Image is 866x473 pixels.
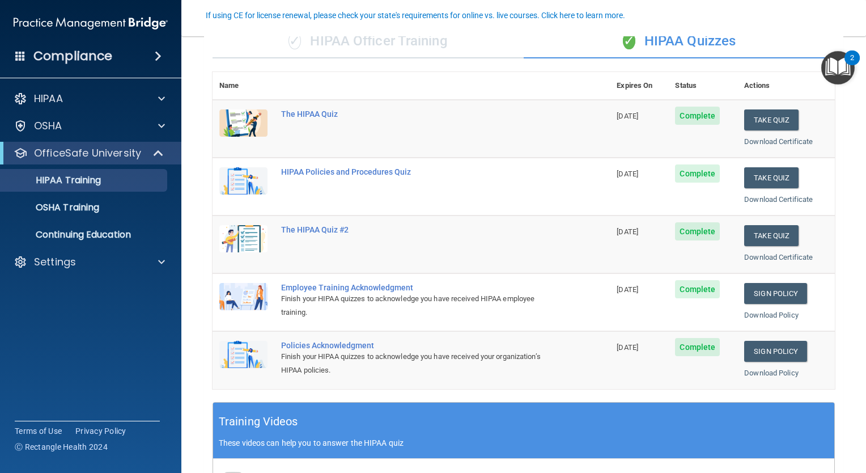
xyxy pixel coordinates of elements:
[281,341,553,350] div: Policies Acknowledgment
[34,92,63,105] p: HIPAA
[14,92,165,105] a: HIPAA
[617,343,638,352] span: [DATE]
[675,164,720,183] span: Complete
[7,229,162,240] p: Continuing Education
[524,24,835,58] div: HIPAA Quizzes
[7,202,99,213] p: OSHA Training
[744,341,807,362] a: Sign Policy
[744,167,799,188] button: Take Quiz
[617,170,638,178] span: [DATE]
[14,255,165,269] a: Settings
[617,112,638,120] span: [DATE]
[219,438,829,447] p: These videos can help you to answer the HIPAA quiz
[213,72,274,100] th: Name
[850,58,854,73] div: 2
[288,32,301,49] span: ✓
[675,280,720,298] span: Complete
[34,255,76,269] p: Settings
[33,48,112,64] h4: Compliance
[617,227,638,236] span: [DATE]
[744,137,813,146] a: Download Certificate
[744,225,799,246] button: Take Quiz
[617,285,638,294] span: [DATE]
[219,412,298,432] h5: Training Videos
[744,253,813,261] a: Download Certificate
[675,107,720,125] span: Complete
[668,72,737,100] th: Status
[744,109,799,130] button: Take Quiz
[34,119,62,133] p: OSHA
[15,425,62,437] a: Terms of Use
[34,146,141,160] p: OfficeSafe University
[206,11,625,19] div: If using CE for license renewal, please check your state's requirements for online vs. live cours...
[744,195,813,204] a: Download Certificate
[281,292,553,319] div: Finish your HIPAA quizzes to acknowledge you have received HIPAA employee training.
[821,51,855,85] button: Open Resource Center, 2 new notifications
[14,12,168,35] img: PMB logo
[675,222,720,240] span: Complete
[281,109,553,119] div: The HIPAA Quiz
[737,72,835,100] th: Actions
[281,283,553,292] div: Employee Training Acknowledgment
[281,225,553,234] div: The HIPAA Quiz #2
[281,167,553,176] div: HIPAA Policies and Procedures Quiz
[14,119,165,133] a: OSHA
[75,425,126,437] a: Privacy Policy
[744,283,807,304] a: Sign Policy
[610,72,668,100] th: Expires On
[213,24,524,58] div: HIPAA Officer Training
[744,369,799,377] a: Download Policy
[15,441,108,453] span: Ⓒ Rectangle Health 2024
[623,32,635,49] span: ✓
[204,10,627,21] button: If using CE for license renewal, please check your state's requirements for online vs. live cours...
[7,175,101,186] p: HIPAA Training
[14,146,164,160] a: OfficeSafe University
[744,311,799,319] a: Download Policy
[675,338,720,356] span: Complete
[281,350,553,377] div: Finish your HIPAA quizzes to acknowledge you have received your organization’s HIPAA policies.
